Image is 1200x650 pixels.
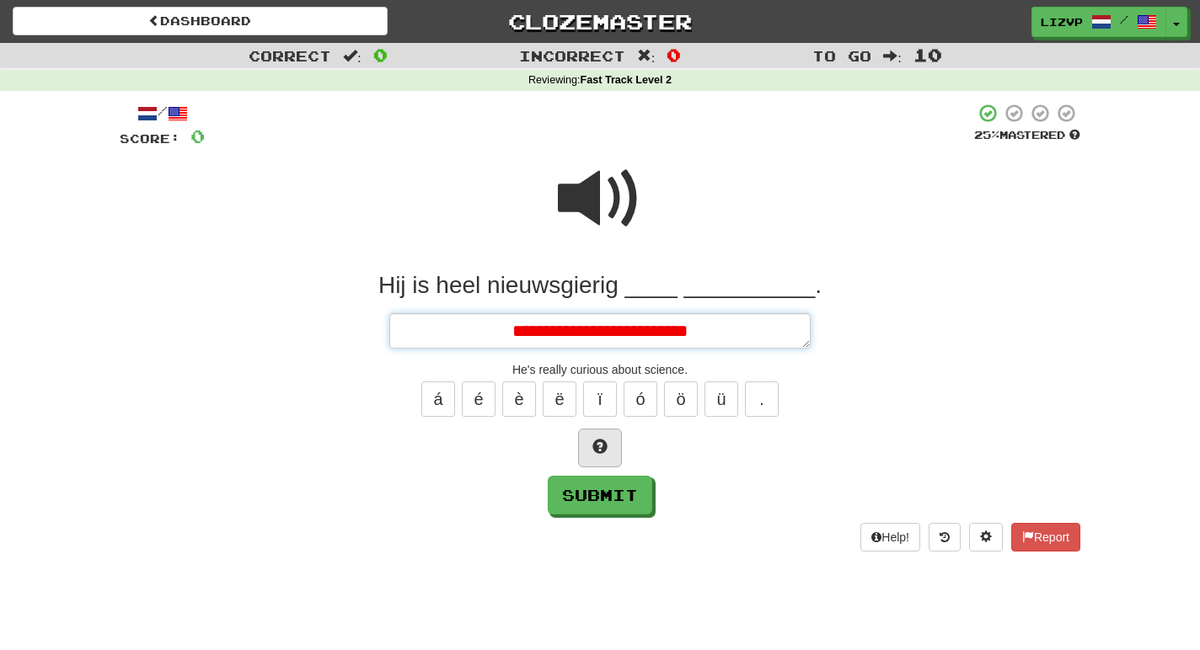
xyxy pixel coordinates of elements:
span: : [883,49,902,63]
a: Dashboard [13,7,388,35]
button: è [502,381,536,417]
button: ó [624,381,657,417]
span: 25 % [974,128,999,141]
span: LizVP [1041,14,1083,29]
div: / [120,103,205,124]
button: Help! [860,523,920,551]
span: To go [812,47,871,64]
button: ö [664,381,698,417]
button: Round history (alt+y) [929,523,961,551]
div: Mastered [974,128,1080,143]
button: Report [1011,523,1080,551]
span: Score: [120,131,180,146]
strong: Fast Track Level 2 [581,74,672,86]
button: Hint! [578,429,622,467]
div: Hij is heel nieuwsgierig ____ __________. [120,270,1080,301]
a: LizVP / [1031,7,1166,37]
button: ü [704,381,738,417]
span: 0 [373,45,388,65]
div: He's really curious about science. [120,361,1080,378]
span: : [343,49,362,63]
button: ë [543,381,576,417]
span: : [637,49,656,63]
button: Submit [548,476,652,514]
span: 10 [913,45,942,65]
span: Incorrect [519,47,625,64]
button: é [462,381,496,417]
button: ï [583,381,617,417]
button: á [421,381,455,417]
a: Clozemaster [413,7,788,36]
button: . [745,381,779,417]
span: 0 [667,45,681,65]
span: Correct [249,47,331,64]
span: 0 [190,125,205,147]
span: / [1120,13,1128,25]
